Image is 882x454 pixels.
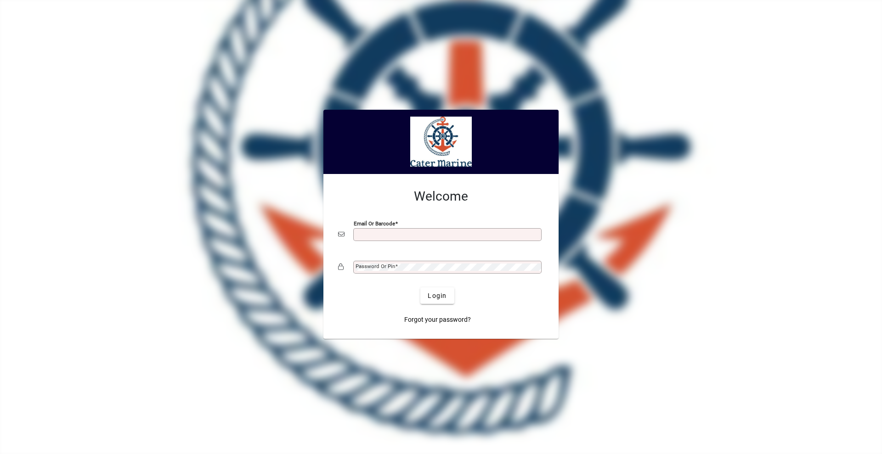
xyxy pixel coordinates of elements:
[420,287,454,304] button: Login
[356,263,395,269] mat-label: Password or Pin
[404,315,471,325] span: Forgot your password?
[338,189,544,204] h2: Welcome
[428,291,447,301] span: Login
[401,311,475,328] a: Forgot your password?
[354,220,395,227] mat-label: Email or Barcode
